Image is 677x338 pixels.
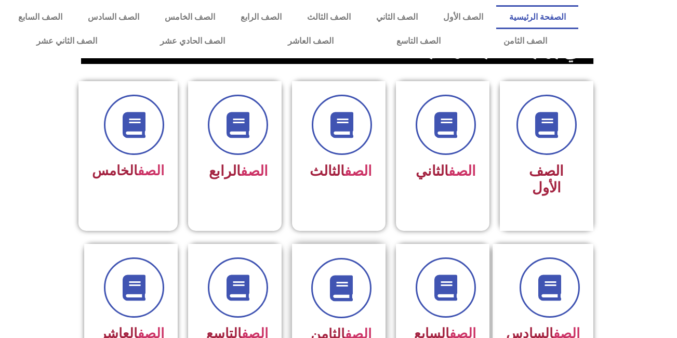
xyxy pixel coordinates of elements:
span: الصف الأول [529,163,564,196]
a: الصف الرابع [228,5,294,29]
a: الصف [138,163,164,178]
a: الصف العاشر [257,29,365,53]
a: الصف التاسع [365,29,472,53]
a: الصف [241,163,268,179]
a: الصف السادس [75,5,152,29]
span: الثالث [310,163,372,179]
a: الصف الحادي عشر [129,29,257,53]
span: الثاني [416,163,476,179]
span: الخامس [92,163,164,178]
a: الصف الثامن [472,29,578,53]
a: الصفحة الرئيسية [496,5,578,29]
a: الصف [344,163,372,179]
span: الرابع [209,163,268,179]
a: الصف الثاني عشر [5,29,129,53]
a: الصف الأول [431,5,496,29]
a: الصف السابع [5,5,75,29]
a: الصف الثالث [295,5,364,29]
a: الصف الخامس [152,5,228,29]
a: الصف [448,163,476,179]
a: الصف الثاني [364,5,431,29]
